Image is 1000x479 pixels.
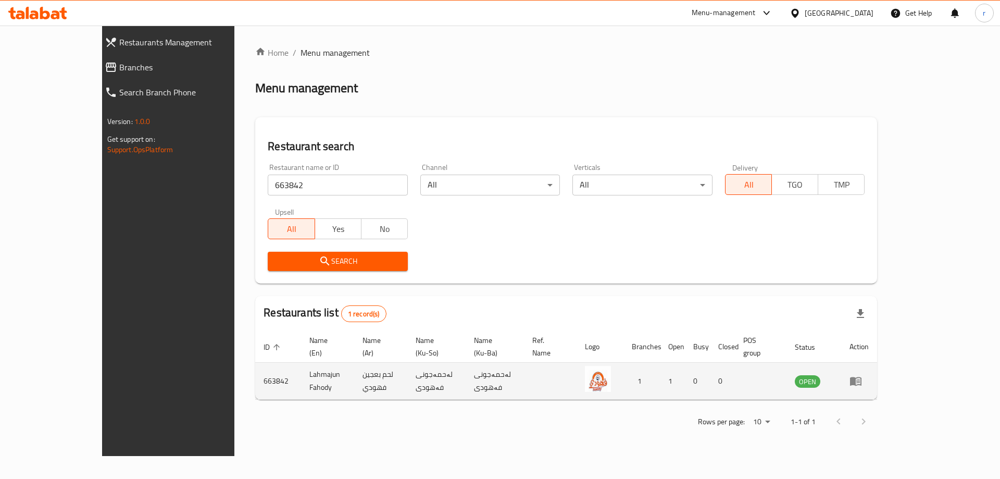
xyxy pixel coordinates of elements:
[119,61,261,73] span: Branches
[366,222,404,237] span: No
[466,363,524,400] td: لەحمەجونی فەهودی
[255,46,289,59] a: Home
[692,7,756,19] div: Menu-management
[849,375,869,387] div: Menu
[319,222,357,237] span: Yes
[255,331,877,400] table: enhanced table
[309,334,342,359] span: Name (En)
[749,414,774,430] div: Rows per page:
[293,46,296,59] li: /
[848,301,873,326] div: Export file
[585,366,611,392] img: Lahmajun Fahody
[272,222,310,237] span: All
[710,331,735,363] th: Closed
[776,177,814,192] span: TGO
[795,376,820,388] span: OPEN
[361,218,408,239] button: No
[474,334,511,359] span: Name (Ku-Ba)
[315,218,361,239] button: Yes
[660,331,685,363] th: Open
[818,174,865,195] button: TMP
[107,115,133,128] span: Version:
[362,334,395,359] span: Name (Ar)
[623,363,660,400] td: 1
[96,30,269,55] a: Restaurants Management
[725,174,772,195] button: All
[255,363,301,400] td: 663842
[107,143,173,156] a: Support.OpsPlatform
[301,46,370,59] span: Menu management
[698,415,745,428] p: Rows per page:
[275,208,294,215] label: Upsell
[416,334,453,359] span: Name (Ku-So)
[532,334,564,359] span: Ref. Name
[685,331,710,363] th: Busy
[255,46,877,59] nav: breadcrumb
[795,341,829,353] span: Status
[743,334,774,359] span: POS group
[301,363,354,400] td: Lahmajun Fahody
[268,218,315,239] button: All
[268,175,408,195] input: Search for restaurant name or ID..
[420,175,560,195] div: All
[660,363,685,400] td: 1
[623,331,660,363] th: Branches
[255,80,358,96] h2: Menu management
[710,363,735,400] td: 0
[276,255,399,268] span: Search
[354,363,407,400] td: لحم بعجين فهودي
[119,86,261,99] span: Search Branch Phone
[264,341,283,353] span: ID
[822,177,860,192] span: TMP
[685,363,710,400] td: 0
[107,132,155,146] span: Get support on:
[341,305,386,322] div: Total records count
[795,375,820,388] div: OPEN
[134,115,151,128] span: 1.0.0
[771,174,818,195] button: TGO
[342,309,386,319] span: 1 record(s)
[841,331,877,363] th: Action
[577,331,623,363] th: Logo
[264,305,386,322] h2: Restaurants list
[572,175,712,195] div: All
[983,7,985,19] span: r
[791,415,816,428] p: 1-1 of 1
[407,363,466,400] td: لەحمەجونی فەهودی
[119,36,261,48] span: Restaurants Management
[730,177,768,192] span: All
[268,252,408,271] button: Search
[96,55,269,80] a: Branches
[96,80,269,105] a: Search Branch Phone
[268,139,865,154] h2: Restaurant search
[732,164,758,171] label: Delivery
[805,7,873,19] div: [GEOGRAPHIC_DATA]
